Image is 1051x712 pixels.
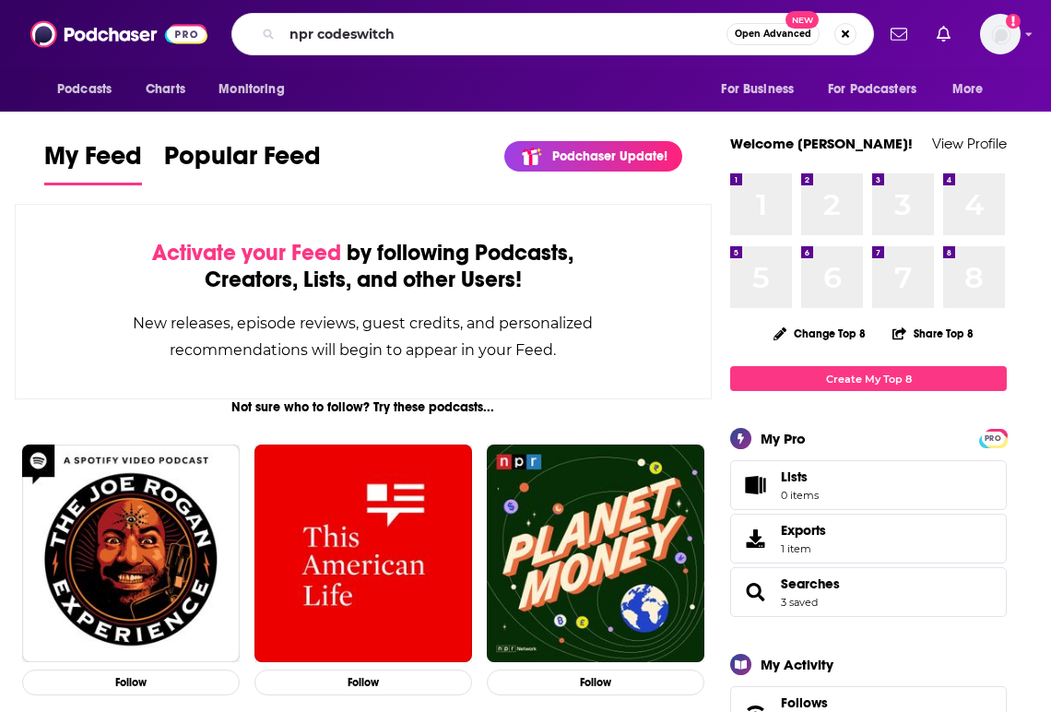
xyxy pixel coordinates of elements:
div: New releases, episode reviews, guest credits, and personalized recommendations will begin to appe... [108,310,619,363]
button: open menu [708,72,817,107]
span: Activate your Feed [152,239,341,267]
span: Logged in as kkade [980,14,1021,54]
a: Welcome [PERSON_NAME]! [730,135,913,152]
a: Lists [730,460,1007,510]
span: Podcasts [57,77,112,102]
span: PRO [982,432,1004,445]
div: My Activity [761,656,833,673]
span: 1 item [781,542,826,555]
img: Planet Money [487,445,704,662]
img: Podchaser - Follow, Share and Rate Podcasts [30,17,207,52]
span: More [952,77,984,102]
span: Open Advanced [735,30,811,39]
a: 3 saved [781,596,818,609]
a: View Profile [932,135,1007,152]
button: Share Top 8 [892,315,974,351]
div: by following Podcasts, Creators, Lists, and other Users! [108,240,619,293]
button: open menu [44,72,136,107]
a: Follows [781,694,951,711]
a: Charts [134,72,196,107]
span: My Feed [44,140,142,183]
span: For Podcasters [828,77,916,102]
button: Show profile menu [980,14,1021,54]
p: Podchaser Update! [552,148,667,164]
a: PRO [982,431,1004,445]
button: Open AdvancedNew [726,23,820,45]
a: Searches [737,579,773,605]
svg: Add a profile image [1006,14,1021,29]
a: Searches [781,576,840,592]
img: User Profile [980,14,1021,54]
a: Popular Feed [164,140,321,185]
span: New [785,11,819,29]
span: Monitoring [218,77,284,102]
input: Search podcasts, credits, & more... [282,19,726,49]
a: My Feed [44,140,142,185]
span: 0 items [781,489,819,502]
a: Create My Top 8 [730,366,1007,391]
div: My Pro [761,430,806,447]
a: Show notifications dropdown [929,18,958,50]
span: For Business [721,77,794,102]
button: open menu [206,72,308,107]
div: Not sure who to follow? Try these podcasts... [15,399,712,415]
span: Lists [781,469,808,485]
button: Follow [254,670,472,696]
img: This American Life [254,445,472,662]
span: Lists [781,469,819,485]
button: Follow [22,670,240,696]
span: Popular Feed [164,140,321,183]
div: Search podcasts, credits, & more... [231,13,874,55]
span: Follows [781,694,828,711]
a: Exports [730,514,1007,564]
span: Lists [737,472,773,498]
button: open menu [939,72,1007,107]
span: Exports [781,522,826,539]
span: Exports [737,526,773,552]
span: Charts [146,77,185,102]
button: Follow [487,670,704,696]
button: open menu [816,72,943,107]
span: Searches [730,567,1007,617]
img: The Joe Rogan Experience [22,445,240,662]
button: Change Top 8 [762,322,877,345]
a: Show notifications dropdown [883,18,915,50]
